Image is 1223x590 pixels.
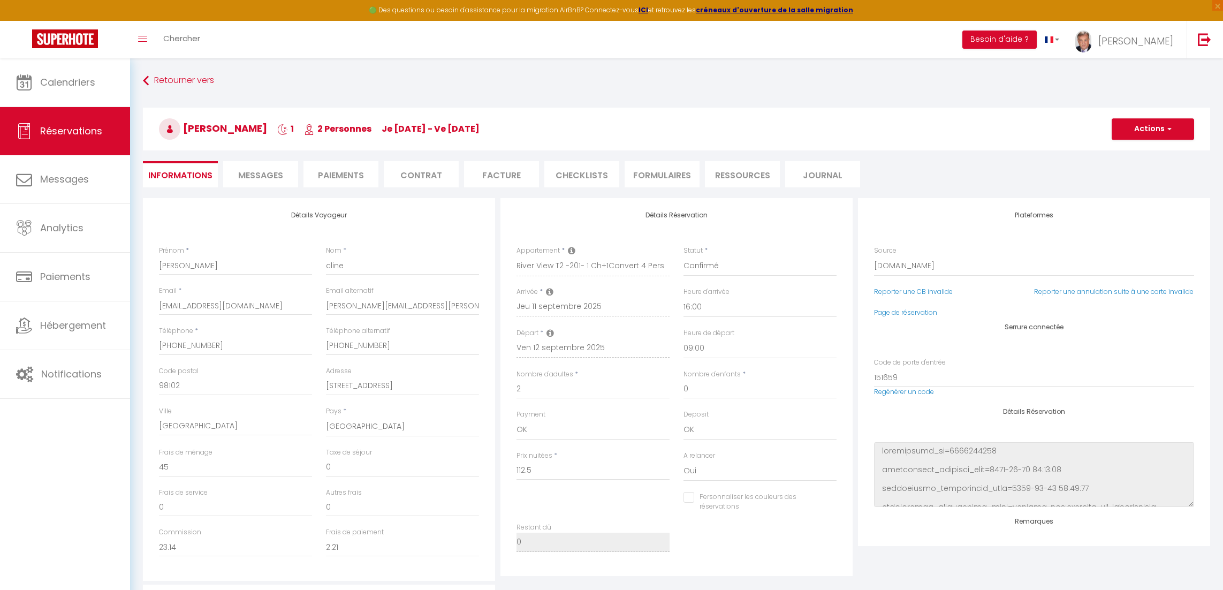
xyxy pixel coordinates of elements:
span: [PERSON_NAME] [1098,34,1173,48]
label: Frais de paiement [326,527,384,538]
span: 2 Personnes [304,123,371,135]
label: Frais de ménage [159,448,212,458]
h4: Détails Réservation [874,408,1194,415]
label: Départ [516,328,538,338]
span: Hébergement [40,319,106,332]
a: Reporter une annulation suite à une carte invalide [1034,287,1194,296]
h4: Serrure connectée [874,323,1194,331]
span: Calendriers [40,75,95,89]
button: Actions [1112,118,1194,140]
li: Contrat [384,161,459,187]
label: Nombre d'enfants [683,369,741,380]
a: créneaux d'ouverture de la salle migration [696,5,853,14]
label: Heure d'arrivée [683,287,730,297]
li: CHECKLISTS [544,161,619,187]
label: Frais de service [159,488,208,498]
label: Téléphone alternatif [326,326,390,336]
li: Informations [143,161,218,187]
span: Paiements [40,270,90,283]
label: Code de porte d'entrée [874,358,946,368]
h4: Remarques [874,518,1194,525]
label: Restant dû [516,523,551,533]
a: ICI [639,5,648,14]
label: Ville [159,406,172,417]
h4: Plateformes [874,211,1194,219]
label: Prénom [159,246,184,256]
li: FORMULAIRES [625,161,700,187]
span: Analytics [40,221,83,235]
label: Payment [516,410,545,420]
label: Adresse [326,366,352,376]
label: Statut [683,246,703,256]
a: Retourner vers [143,71,1210,90]
li: Paiements [303,161,378,187]
label: Deposit [683,410,709,420]
span: Réservations [40,124,102,138]
a: Chercher [155,21,208,58]
a: Reporter une CB invalide [874,287,953,296]
a: Regénérer un code [874,387,934,396]
a: ... [PERSON_NAME] [1067,21,1187,58]
button: Besoin d'aide ? [962,31,1037,49]
span: Notifications [41,367,102,381]
label: A relancer [683,451,715,461]
li: Facture [464,161,539,187]
img: Super Booking [32,29,98,48]
label: Commission [159,527,201,538]
span: 1 [277,123,294,135]
li: Ressources [705,161,780,187]
label: Nom [326,246,341,256]
label: Autres frais [326,488,362,498]
h4: Détails Voyageur [159,211,479,219]
span: Messages [238,169,283,181]
label: Taxe de séjour [326,448,372,458]
label: Email [159,286,177,296]
img: logout [1198,33,1211,46]
label: Appartement [516,246,560,256]
label: Heure de départ [683,328,734,338]
label: Arrivée [516,287,538,297]
label: Source [874,246,897,256]
label: Code postal [159,366,199,376]
span: je [DATE] - ve [DATE] [382,123,480,135]
label: Pays [326,406,341,417]
img: ... [1075,31,1091,52]
label: Prix nuitées [516,451,552,461]
span: Chercher [163,33,200,44]
a: Page de réservation [874,308,937,317]
span: [PERSON_NAME] [159,122,267,135]
label: Email alternatif [326,286,374,296]
span: Messages [40,172,89,186]
iframe: Chat [1178,542,1215,582]
li: Journal [785,161,860,187]
label: Téléphone [159,326,193,336]
label: Nombre d'adultes [516,369,573,380]
h4: Détails Réservation [516,211,837,219]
